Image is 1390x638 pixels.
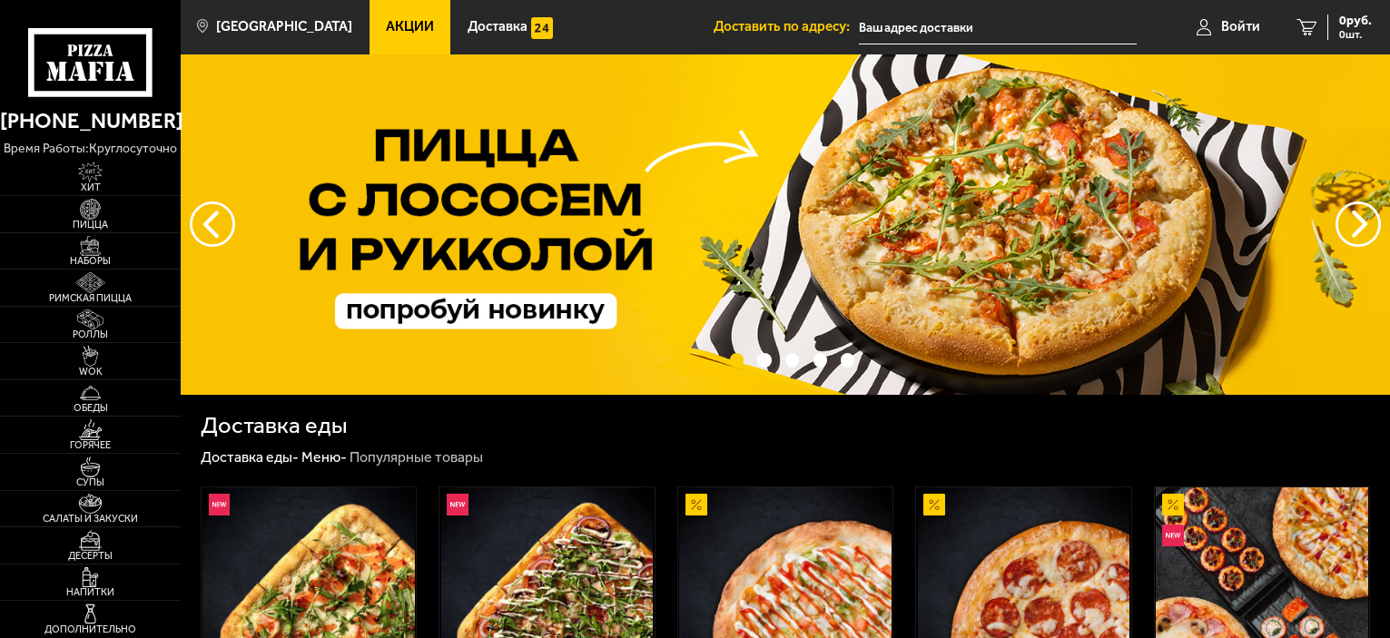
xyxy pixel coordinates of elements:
a: Меню- [301,448,347,466]
button: следующий [190,201,235,247]
img: Новинка [209,494,231,515]
span: Акции [386,20,434,34]
span: [GEOGRAPHIC_DATA] [216,20,352,34]
img: Акционный [1162,494,1184,515]
img: 15daf4d41897b9f0e9f617042186c801.svg [531,17,553,39]
img: Новинка [447,494,468,515]
h1: Доставка еды [201,414,347,437]
button: точки переключения [730,353,744,367]
span: Войти [1221,20,1260,34]
a: Доставка еды- [201,448,299,466]
button: точки переключения [757,353,771,367]
input: Ваш адрес доставки [859,11,1137,44]
span: 0 руб. [1339,15,1372,27]
button: точки переключения [841,353,854,367]
img: Акционный [685,494,707,515]
img: Новинка [1162,525,1184,546]
img: Акционный [923,494,945,515]
span: Доставка [468,20,527,34]
button: предыдущий [1336,201,1381,247]
button: точки переключения [813,353,827,367]
button: точки переключения [785,353,799,367]
div: Популярные товары [350,448,483,467]
span: 0 шт. [1339,29,1372,40]
span: Доставить по адресу: [714,20,859,34]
